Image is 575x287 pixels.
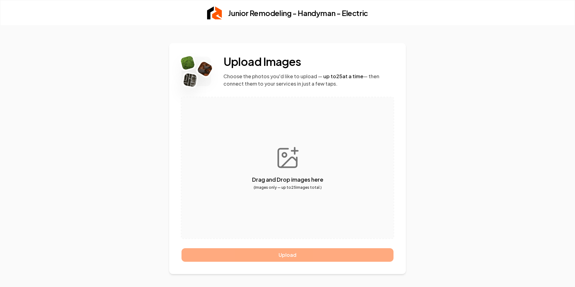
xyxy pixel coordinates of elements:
span: up to 25 at a time [323,73,363,79]
p: Choose the photos you'd like to upload — — then connect them to your services in just a few taps. [223,73,394,87]
h2: Upload Images [223,55,394,68]
h2: Junior Remodeling - Handyman - Electric [228,8,368,18]
img: Rebolt Logo [197,60,214,77]
img: Rebolt Logo [207,6,222,19]
img: Rebolt Logo [183,73,197,87]
img: Rebolt Logo [180,55,195,70]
